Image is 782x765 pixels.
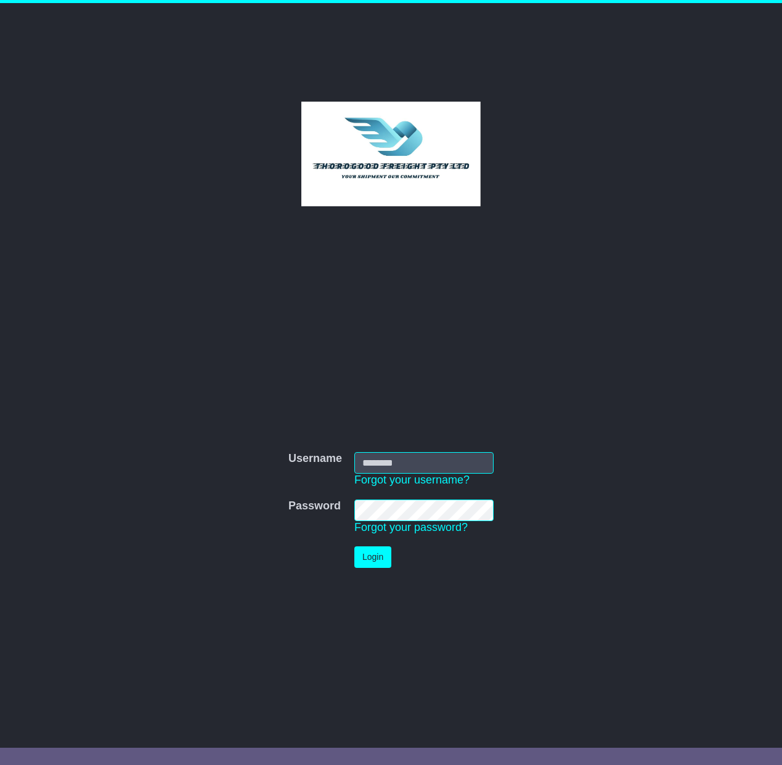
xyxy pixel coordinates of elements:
label: Username [288,452,342,466]
button: Login [354,546,391,568]
label: Password [288,500,341,513]
a: Forgot your username? [354,474,470,486]
a: Forgot your password? [354,521,468,533]
img: Thorogood Freight Pty Ltd [301,102,481,206]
